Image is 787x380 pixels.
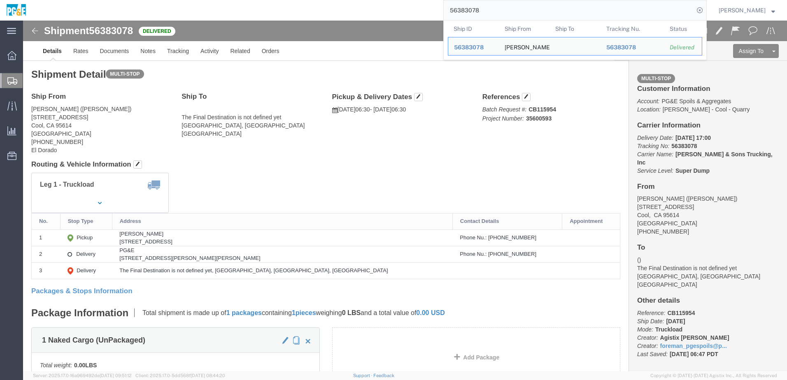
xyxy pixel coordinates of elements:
[135,373,225,378] span: Client: 2025.17.0-5dd568f
[606,43,659,52] div: 56383078
[505,37,544,55] div: Teichert
[601,21,664,37] th: Tracking Nu.
[191,373,225,378] span: [DATE] 08:44:20
[33,373,132,378] span: Server: 2025.17.0-16a969492de
[718,5,775,15] button: [PERSON_NAME]
[448,21,499,37] th: Ship ID
[499,21,550,37] th: Ship From
[454,43,493,52] div: 56383078
[100,373,132,378] span: [DATE] 09:51:12
[670,43,696,52] div: Delivered
[550,21,601,37] th: Ship To
[23,21,787,371] iframe: FS Legacy Container
[454,44,484,51] span: 56383078
[650,372,777,379] span: Copyright © [DATE]-[DATE] Agistix Inc., All Rights Reserved
[6,4,27,16] img: logo
[444,0,694,20] input: Search for shipment number, reference number
[353,373,374,378] a: Support
[719,6,766,15] span: Evelyn Angel
[664,21,702,37] th: Status
[373,373,394,378] a: Feedback
[448,21,706,60] table: Search Results
[606,44,636,51] span: 56383078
